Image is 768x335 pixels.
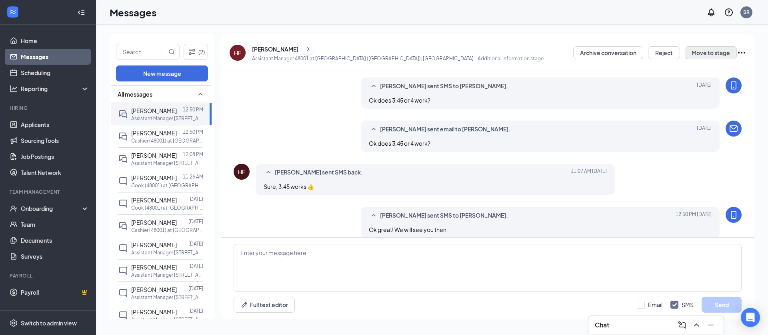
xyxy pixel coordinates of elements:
svg: MobileSms [729,81,738,90]
p: Assistant Manager [STREET_ADDRESS] [131,272,203,278]
span: [PERSON_NAME] [131,152,177,159]
svg: ChevronRight [304,44,312,54]
a: Talent Network [21,165,89,180]
svg: SmallChevronUp [369,81,378,91]
div: Payroll [10,272,88,279]
svg: Analysis [10,85,18,93]
button: Move to stage [685,46,737,59]
div: Team Management [10,188,88,195]
button: ChevronUp [690,319,703,331]
svg: ChevronUp [692,320,701,330]
svg: Minimize [706,320,716,330]
h1: Messages [110,6,156,19]
svg: ChatInactive [118,244,128,253]
a: Team [21,216,89,232]
button: ChevronRight [302,43,314,55]
a: Messages [21,49,89,65]
span: [PERSON_NAME] sent SMS to [PERSON_NAME]. [380,81,508,91]
a: Applicants [21,117,89,133]
p: Assistant Manager 48001 at [GEOGRAPHIC_DATA] ([GEOGRAPHIC_DATA]), [GEOGRAPHIC_DATA] - Additional ... [252,55,544,62]
button: Archive conversation [573,46,643,59]
svg: SmallChevronUp [369,211,378,220]
span: [PERSON_NAME] [131,241,177,248]
span: [PERSON_NAME] [131,196,177,204]
p: 11:26 AM [183,173,203,180]
svg: ChatInactive [118,311,128,320]
svg: Email [729,124,738,133]
p: Assistant Manager [STREET_ADDRESS] [131,160,203,167]
svg: Settings [10,319,18,327]
button: Minimize [704,319,717,331]
a: Job Postings [21,149,89,165]
span: [DATE] [697,125,712,134]
p: Cashier (48001) at [GEOGRAPHIC_DATA] ([GEOGRAPHIC_DATA]), [GEOGRAPHIC_DATA] [131,137,203,144]
svg: WorkstreamLogo [9,8,17,16]
p: [DATE] [188,263,203,270]
p: 12:50 PM [183,129,203,135]
div: [PERSON_NAME] [252,45,298,53]
svg: UserCheck [10,204,18,212]
svg: ChatInactive [118,288,128,298]
p: [DATE] [188,307,203,314]
span: [PERSON_NAME] sent email to [PERSON_NAME]. [380,125,510,134]
span: [PERSON_NAME] [131,107,177,114]
div: SR [743,9,750,16]
span: [DATE] [697,81,712,91]
svg: ChatInactive [118,199,128,208]
svg: ChatInactive [118,176,128,186]
span: [PERSON_NAME] [131,286,177,293]
span: Ok does 3:45 or 4 work? [369,97,430,104]
span: [DATE] 11:07 AM [571,168,607,177]
p: Assistant Manager [STREET_ADDRESS] [131,115,203,122]
button: Filter (2) [184,44,208,60]
span: [PERSON_NAME] [131,308,177,315]
button: Full text editorPen [234,297,295,313]
span: Sure, 3:45 works 👍 [264,183,314,190]
svg: Ellipses [737,48,746,57]
span: Ok great! We will see you then [369,226,446,233]
p: Cook (48001) at [GEOGRAPHIC_DATA] ([GEOGRAPHIC_DATA]), [GEOGRAPHIC_DATA] [131,204,203,211]
a: Scheduling [21,65,89,81]
svg: MobileSms [729,210,738,220]
button: Reject [648,46,680,59]
svg: ChatInactive [118,266,128,276]
button: ComposeMessage [676,319,688,331]
svg: SmallChevronUp [264,168,273,177]
div: Reporting [21,85,90,93]
svg: Pen [240,301,248,309]
svg: SmallChevronUp [196,89,205,99]
svg: DoubleChat [118,221,128,231]
div: HF [234,49,241,57]
p: Assistant Manager [STREET_ADDRESS] [131,294,203,301]
span: [PERSON_NAME] [131,174,177,181]
a: Home [21,33,89,49]
p: [DATE] [188,285,203,292]
a: PayrollCrown [21,284,89,300]
span: [DATE] 12:50 PM [676,211,712,220]
p: Cook (48001) at [GEOGRAPHIC_DATA] ([GEOGRAPHIC_DATA]), [GEOGRAPHIC_DATA] [131,182,203,189]
div: HF [238,168,245,176]
p: 12:50 PM [183,106,203,113]
p: Assistant Manager [STREET_ADDRESS] [131,316,203,323]
div: Switch to admin view [21,319,77,327]
span: All messages [118,90,152,98]
span: [PERSON_NAME] sent SMS to [PERSON_NAME]. [380,211,508,220]
span: [PERSON_NAME] [131,129,177,137]
svg: QuestionInfo [724,8,734,17]
a: Sourcing Tools [21,133,89,149]
div: Onboarding [21,204,82,212]
input: Search [116,44,167,59]
svg: Notifications [706,8,716,17]
span: [PERSON_NAME] [131,219,177,226]
div: Hiring [10,105,88,111]
p: 12:08 PM [183,151,203,158]
a: Surveys [21,248,89,264]
p: [DATE] [188,196,203,202]
h3: Chat [595,321,609,329]
p: Assistant Manager [STREET_ADDRESS] [131,249,203,256]
p: [DATE] [188,240,203,247]
svg: DoubleChat [118,132,128,141]
button: Send [702,297,742,313]
span: [PERSON_NAME] [131,264,177,271]
a: Documents [21,232,89,248]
